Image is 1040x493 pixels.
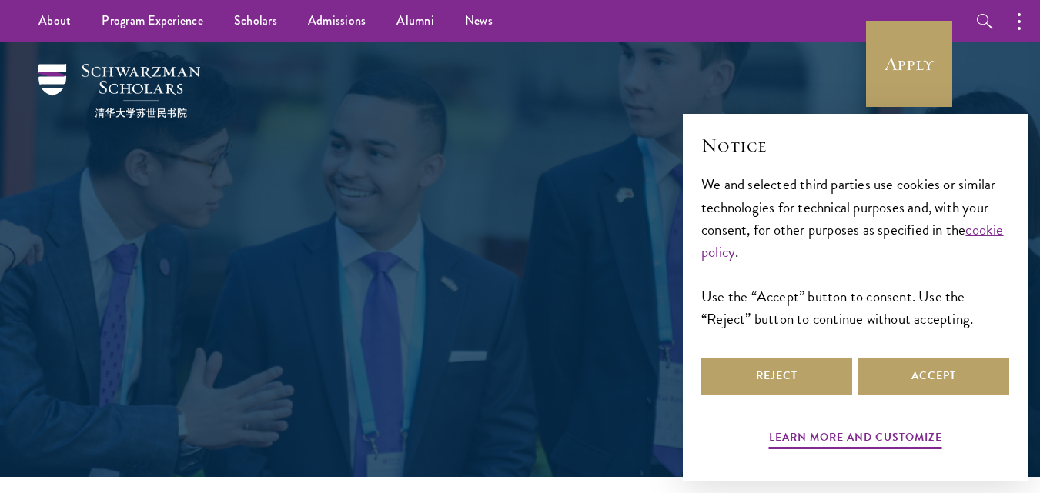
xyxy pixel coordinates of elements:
[701,358,852,395] button: Reject
[701,218,1004,263] a: cookie policy
[858,358,1009,395] button: Accept
[866,21,952,107] a: Apply
[769,428,942,451] button: Learn more and customize
[701,132,1009,158] h2: Notice
[38,64,200,118] img: Schwarzman Scholars
[701,173,1009,329] div: We and selected third parties use cookies or similar technologies for technical purposes and, wit...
